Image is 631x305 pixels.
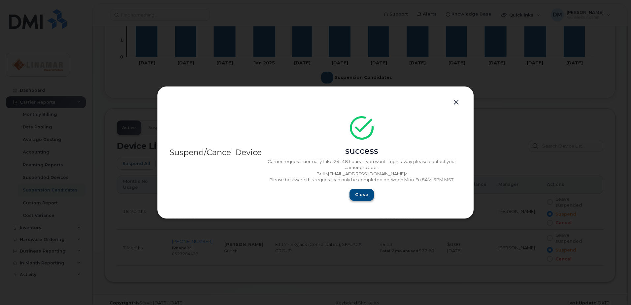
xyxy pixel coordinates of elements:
div: Suspend/Cancel Device [169,149,262,156]
span: Close [355,191,368,198]
p: Bell <[EMAIL_ADDRESS][DOMAIN_NAME]> [262,171,462,177]
button: Close [349,189,374,201]
p: Carrier requests normally take 24–48 hours, if you want it right away please contact your carrier... [262,158,462,171]
p: Please be aware this request can only be completed between Mon-Fri 8AM-5PM MST. [262,177,462,183]
div: success [262,145,462,157]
